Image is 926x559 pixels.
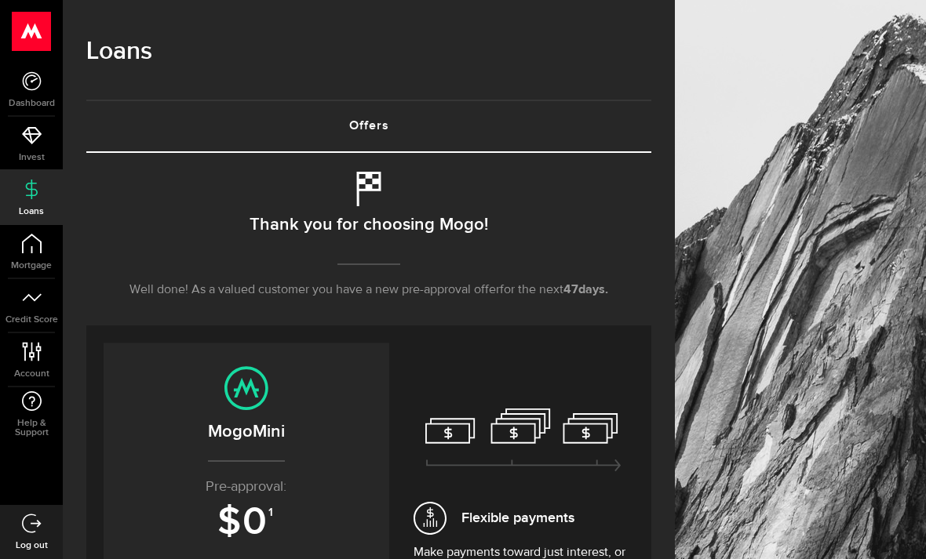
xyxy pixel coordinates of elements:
span: $ [217,499,242,546]
span: for the next [500,284,563,296]
iframe: LiveChat chat widget [860,493,926,559]
span: 0 [242,499,268,546]
h2: Thank you for choosing Mogo! [250,209,488,241]
p: Pre-approval: [119,477,374,498]
h2: MogoMini [119,419,374,445]
span: 47 [563,284,578,296]
a: Offers [86,101,651,151]
sup: 1 [268,506,275,520]
h1: Loans [86,31,651,72]
span: Well done! As a valued customer you have a new pre-approval offer [129,284,500,296]
span: Flexible payments [461,507,574,528]
span: days. [578,284,608,296]
ul: Tabs Navigation [86,100,651,153]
